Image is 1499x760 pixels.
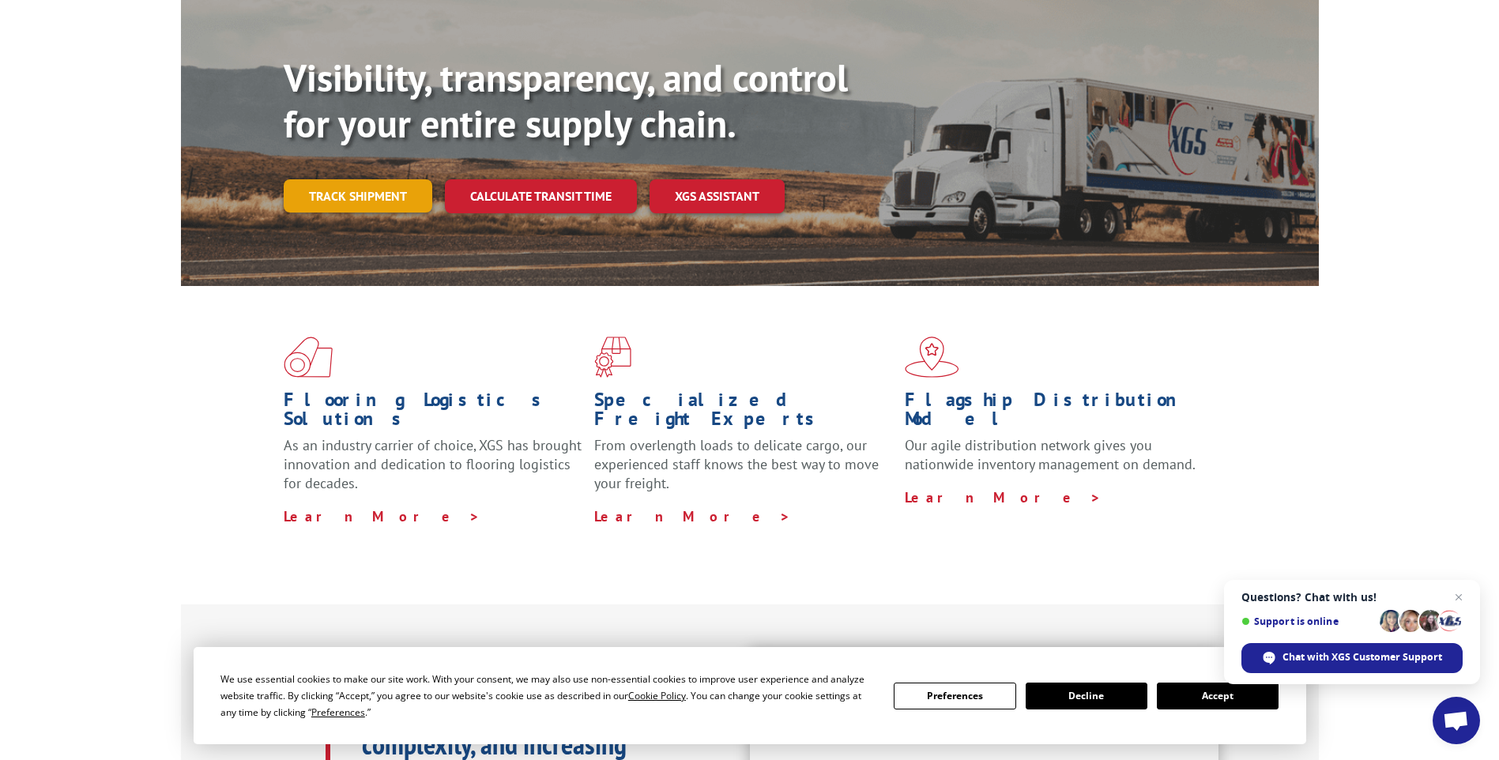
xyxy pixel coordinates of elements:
p: From overlength loads to delicate cargo, our experienced staff knows the best way to move your fr... [594,436,893,506]
div: Cookie Consent Prompt [194,647,1306,744]
h1: Flooring Logistics Solutions [284,390,582,436]
span: Chat with XGS Customer Support [1282,650,1442,664]
h1: Flagship Distribution Model [905,390,1203,436]
span: Close chat [1449,588,1468,607]
a: XGS ASSISTANT [650,179,785,213]
span: Questions? Chat with us! [1241,591,1463,604]
b: Visibility, transparency, and control for your entire supply chain. [284,53,848,148]
button: Preferences [894,683,1015,709]
a: Calculate transit time [445,179,637,213]
div: We use essential cookies to make our site work. With your consent, we may also use non-essential ... [220,671,875,720]
div: Open chat [1433,697,1480,744]
span: Cookie Policy [628,689,686,702]
img: xgs-icon-focused-on-flooring-red [594,337,631,378]
a: Learn More > [284,507,480,525]
a: Track shipment [284,179,432,213]
span: As an industry carrier of choice, XGS has brought innovation and dedication to flooring logistics... [284,436,582,492]
span: Support is online [1241,615,1374,627]
span: Our agile distribution network gives you nationwide inventory management on demand. [905,436,1196,473]
button: Decline [1026,683,1147,709]
img: xgs-icon-flagship-distribution-model-red [905,337,959,378]
a: Learn More > [594,507,791,525]
span: Preferences [311,705,365,719]
div: Chat with XGS Customer Support [1241,643,1463,673]
img: xgs-icon-total-supply-chain-intelligence-red [284,337,333,378]
button: Accept [1157,683,1279,709]
h1: Specialized Freight Experts [594,390,893,436]
a: Learn More > [905,488,1102,506]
